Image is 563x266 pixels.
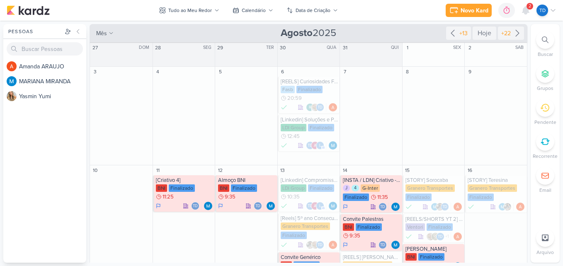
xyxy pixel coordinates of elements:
[319,204,321,208] p: l
[267,202,275,210] img: MARIANA MIRANDA
[516,203,524,211] div: Responsável: Amanda ARAUJO
[405,253,417,261] div: BNI
[379,241,389,249] div: Colaboradores: Thais de carvalho
[466,68,474,76] div: 9
[309,106,311,110] p: r
[327,44,339,51] div: QUA
[266,44,277,51] div: TER
[296,86,323,93] div: Finalizado
[379,203,389,211] div: Colaboradores: Thais de carvalho
[468,203,474,211] div: Done
[311,241,319,249] img: Sarah Violante
[306,241,326,249] div: Colaboradores: Everton Granero, Sarah Violante, Thais de carvalho
[343,223,354,231] div: BNI
[431,203,439,211] img: MARIANA MIRANDA
[349,233,360,239] span: 9:35
[426,232,451,241] div: Colaboradores: Sarah Violante, Leviê Agência de Marketing Digital, Thais de carvalho, Ventori Ofi...
[473,27,496,40] div: Hoje
[306,141,314,150] div: Thais de carvalho
[281,78,338,85] div: [REELS] Curiosidades FASB 3
[316,241,324,249] div: Thais de carvalho
[218,184,229,192] div: BNI
[466,166,474,174] div: 16
[405,223,425,231] div: Ventori
[343,216,400,222] div: Convite Palestras
[341,44,349,52] div: 31
[431,232,439,241] img: Leviê Agência de Marketing Digital
[7,91,17,101] img: Yasmin Yumi
[405,216,463,222] div: [REELS/SHORTS YT 2] - Case de Sucesso
[431,203,451,211] div: Colaboradores: MARIANA MIRANDA, Everton Granero, Thais de carvalho
[163,194,174,200] span: 11:25
[391,241,400,249] img: MARIANA MIRANDA
[343,254,400,261] div: [REELS] Lucas Tylty
[225,194,235,200] span: 9:35
[267,202,275,210] div: Responsável: MARIANA MIRANDA
[281,103,287,111] div: Done
[516,203,524,211] img: Amanda ARAUJO
[308,124,334,131] div: Finalizado
[529,3,531,10] span: 2
[468,184,517,192] div: Granero Transportes
[154,166,162,174] div: 11
[281,86,295,93] div: Fasb
[329,241,337,249] div: Responsável: Amanda ARAUJO
[343,242,348,248] div: Em Andamento
[7,5,50,15] img: kardz.app
[458,29,469,38] div: +13
[403,68,412,76] div: 8
[154,44,162,52] div: 28
[231,184,257,192] div: Finalizado
[91,68,99,76] div: 3
[19,77,86,86] div: M A R I A N A M I R A N D A
[343,203,348,210] div: Em Andamento
[436,203,444,211] img: Everton Granero
[329,141,337,150] img: MARIANA MIRANDA
[329,103,337,111] div: Responsável: Amanda ARAUJO
[156,184,167,192] div: BNI
[154,68,162,76] div: 4
[311,202,319,210] div: aline.ferraz@ldigroup.com.br
[19,92,86,101] div: Y a s m i n Y u m i
[461,6,488,15] div: Novo Kard
[306,141,326,150] div: Colaboradores: Thais de carvalho, aline.ferraz@ldigroup.com.br, luciano@ldigroup.com.br
[191,202,199,210] div: Thais de carvalho
[379,203,387,211] div: Thais de carvalho
[444,233,449,240] span: +1
[318,243,323,247] p: Td
[139,44,152,51] div: DOM
[441,203,449,211] div: Thais de carvalho
[203,44,214,51] div: SEG
[216,68,224,76] div: 5
[446,4,492,17] button: Novo Kard
[436,232,444,241] div: Thais de carvalho
[254,202,262,210] div: Thais de carvalho
[306,241,314,249] img: Everton Granero
[191,202,201,210] div: Colaboradores: Thais de carvalho
[156,203,161,209] div: Em Andamento
[311,103,319,111] img: Sarah Violante
[329,202,337,210] img: MARIANA MIRANDA
[531,31,560,58] li: Ctrl + F
[314,204,316,208] p: a
[405,203,412,211] div: Done
[352,185,359,191] div: 4
[498,203,507,211] img: MARIANA MIRANDA
[341,166,349,174] div: 14
[204,202,212,210] img: MARIANA MIRANDA
[361,184,380,192] div: G-Inter
[319,144,321,148] p: l
[438,235,443,239] p: Td
[403,166,412,174] div: 15
[329,103,337,111] img: Amanda ARAUJO
[405,184,455,192] div: Granero Transportes
[418,253,444,261] div: Finalizado
[453,44,464,51] div: SEX
[316,202,324,210] div: luciano@ldigroup.com.br
[218,203,223,209] div: Em Andamento
[254,202,264,210] div: Colaboradores: Thais de carvalho
[306,103,326,111] div: Colaboradores: roberta.pecora@fasb.com.br, Sarah Violante, Thais de carvalho
[405,177,463,184] div: [STORY] Sorocaba
[311,141,319,150] div: aline.ferraz@ldigroup.com.br
[442,205,447,209] p: Td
